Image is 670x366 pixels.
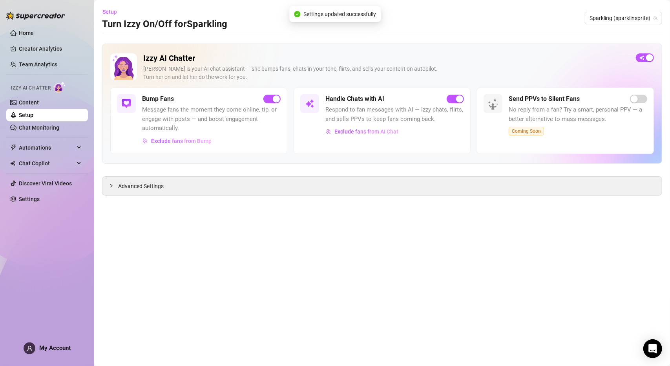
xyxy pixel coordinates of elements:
h5: Bump Fans [142,94,174,104]
span: Respond to fan messages with AI — Izzy chats, flirts, and sells PPVs to keep fans coming back. [325,105,464,124]
a: Creator Analytics [19,42,82,55]
img: silent-fans-ppv-o-N6Mmdf.svg [488,99,500,111]
a: Setup [19,112,33,118]
a: Chat Monitoring [19,124,59,131]
button: Exclude fans from AI Chat [325,125,399,138]
span: team [653,16,658,20]
span: Setup [102,9,117,15]
a: Content [19,99,39,106]
button: Exclude fans from Bump [142,135,212,147]
span: Advanced Settings [118,182,164,190]
span: Izzy AI Chatter [11,84,51,92]
span: collapsed [109,183,113,188]
span: check-circle [294,11,300,17]
h3: Turn Izzy On/Off for Sparkling [102,18,227,31]
span: user [27,346,33,351]
h5: Handle Chats with AI [325,94,384,104]
span: Chat Copilot [19,157,75,170]
img: AI Chatter [54,81,66,93]
div: collapsed [109,181,118,190]
a: Discover Viral Videos [19,180,72,187]
button: Setup [102,5,123,18]
a: Home [19,30,34,36]
img: Chat Copilot [10,161,15,166]
span: Settings updated successfully [303,10,376,18]
img: svg%3e [122,99,131,108]
span: Automations [19,141,75,154]
div: Open Intercom Messenger [643,339,662,358]
h5: Send PPVs to Silent Fans [509,94,580,104]
span: Message fans the moment they come online, tip, or engage with posts — and boost engagement automa... [142,105,281,133]
span: My Account [39,344,71,351]
span: Exclude fans from Bump [151,138,212,144]
span: thunderbolt [10,145,16,151]
img: Izzy AI Chatter [110,53,137,80]
a: Settings [19,196,40,202]
img: svg%3e [326,129,331,134]
span: Exclude fans from AI Chat [334,128,398,135]
img: svg%3e [305,99,314,108]
h2: Izzy AI Chatter [143,53,630,63]
img: logo-BBDzfeDw.svg [6,12,65,20]
span: Coming Soon [509,127,544,135]
a: Team Analytics [19,61,57,68]
div: [PERSON_NAME] is your AI chat assistant — she bumps fans, chats in your tone, flirts, and sells y... [143,65,630,81]
span: No reply from a fan? Try a smart, personal PPV — a better alternative to mass messages. [509,105,647,124]
img: svg%3e [142,138,148,144]
span: Sparkling (sparklinsprite) [590,12,657,24]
